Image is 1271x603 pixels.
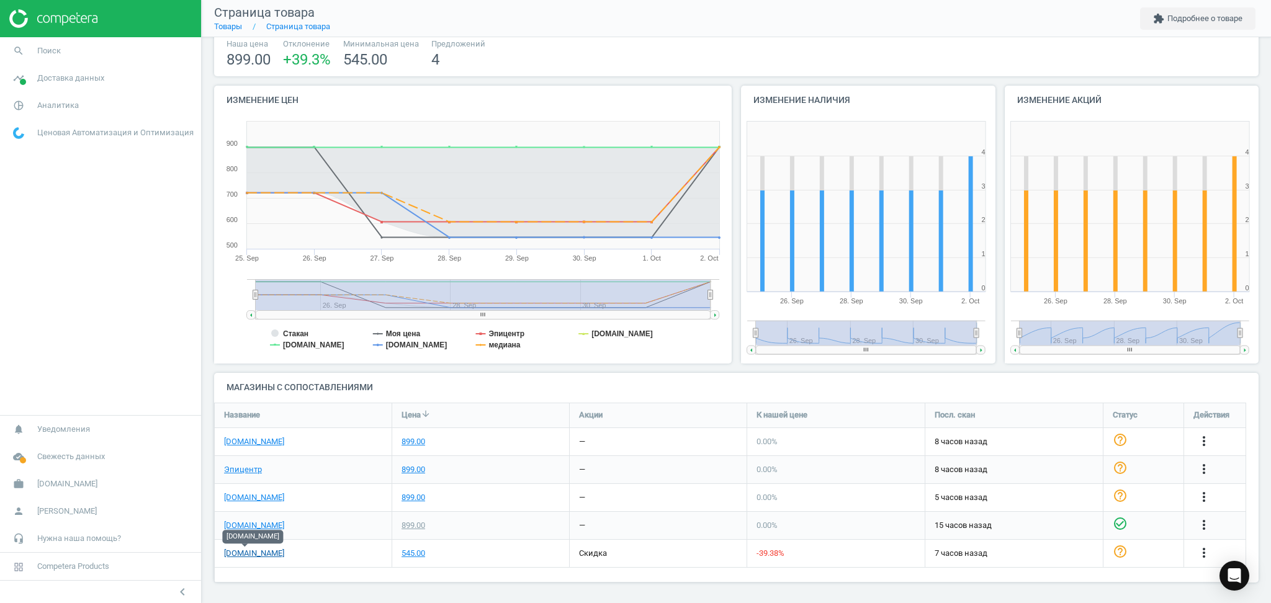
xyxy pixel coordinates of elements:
i: cloud_done [7,445,30,468]
text: 2 [982,216,986,223]
span: К нашей цене [757,409,807,421]
span: 15 часов назад [935,520,1094,531]
div: — [579,492,585,503]
i: more_vert [1197,545,1211,560]
button: more_vert [1197,517,1211,534]
tspan: Моя цена [386,329,421,338]
tspan: Эпицентр [488,329,524,338]
a: [DOMAIN_NAME] [224,492,284,503]
i: person [7,499,30,523]
div: 899.00 [402,464,425,475]
span: 4 [431,51,439,68]
span: Название [224,409,260,421]
div: 899.00 [402,436,425,447]
tspan: 25. Sep [235,254,259,262]
tspan: 1. Oct [643,254,661,262]
div: 899.00 [402,520,425,531]
span: Competera Products [37,561,109,572]
span: 0.00 % [757,465,778,474]
text: 4 [982,148,986,156]
tspan: Стакан [283,329,308,338]
div: 545.00 [402,548,425,559]
span: Отклонение [283,38,331,50]
i: more_vert [1197,517,1211,532]
tspan: 2. Oct [961,297,979,305]
text: 3 [1245,182,1249,190]
tspan: 27. Sep [370,254,393,262]
text: 500 [227,241,238,249]
i: notifications [7,418,30,441]
div: Open Intercom Messenger [1219,561,1249,591]
tspan: 29. Sep [505,254,529,262]
span: Цена [402,409,421,421]
span: Поиск [37,45,61,56]
span: [DOMAIN_NAME] [37,478,97,489]
text: 0 [982,284,986,292]
i: headset_mic [7,527,30,550]
tspan: 30. Sep [899,297,923,305]
tspan: 28. Sep [438,254,461,262]
span: 8 часов назад [935,464,1094,475]
text: 600 [227,216,238,223]
div: — [579,520,585,531]
span: Посл. скан [935,409,975,421]
i: timeline [7,66,30,90]
i: pie_chart_outlined [7,94,30,117]
h4: Изменение акций [1005,86,1259,115]
a: Страница товара [266,22,330,31]
span: 8 часов назад [935,436,1094,447]
span: Действия [1193,409,1229,421]
i: more_vert [1197,489,1211,504]
tspan: 26. Sep [780,297,804,305]
i: help_outline [1113,432,1128,447]
span: 7 часов назад [935,548,1094,559]
text: 1 [1245,250,1249,257]
span: Акции [579,409,603,421]
span: Ценовая Автоматизация и Оптимизация [37,127,194,138]
i: work [7,472,30,496]
button: more_vert [1197,462,1211,478]
div: — [579,464,585,475]
tspan: 2. Oct [1225,297,1243,305]
img: ajHJNr6hYgQAAAAASUVORK5CYII= [9,9,97,28]
span: Нужна наша помощь? [37,533,121,544]
i: help_outline [1113,460,1128,475]
button: more_vert [1197,545,1211,561]
span: Минимальная цена [343,38,419,50]
button: more_vert [1197,489,1211,506]
a: Товары [214,22,242,31]
text: 1 [982,250,986,257]
i: search [7,39,30,63]
h4: Магазины с сопоставлениями [214,373,1259,402]
span: 5 часов назад [935,492,1094,503]
span: Уведомления [37,424,90,435]
tspan: 26. Sep [1044,297,1067,305]
span: Предложений [431,38,485,50]
span: Свежесть данных [37,451,105,462]
text: 2 [1245,216,1249,223]
a: [DOMAIN_NAME] [224,520,284,531]
span: +39.3 % [283,51,331,68]
tspan: 26. Sep [303,254,326,262]
span: Статус [1113,409,1138,421]
h4: Изменение цен [214,86,732,115]
h4: Изменение наличия [741,86,995,115]
img: wGWNvw8QSZomAAAAABJRU5ErkJggg== [13,127,24,139]
span: 0.00 % [757,520,778,530]
tspan: 28. Sep [1103,297,1127,305]
button: extensionПодробнее о товаре [1140,7,1255,30]
span: 899.00 [227,51,271,68]
a: [DOMAIN_NAME] [224,436,284,447]
text: 4 [1245,148,1249,156]
a: [DOMAIN_NAME] [224,548,284,559]
div: [DOMAIN_NAME] [222,530,283,543]
tspan: [DOMAIN_NAME] [591,329,653,338]
i: more_vert [1197,434,1211,449]
i: chevron_left [175,584,190,599]
tspan: [DOMAIN_NAME] [386,341,447,349]
tspan: 28. Sep [840,297,863,305]
span: 0.00 % [757,437,778,446]
span: Аналитика [37,100,79,111]
button: more_vert [1197,434,1211,450]
tspan: медиана [488,341,520,349]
